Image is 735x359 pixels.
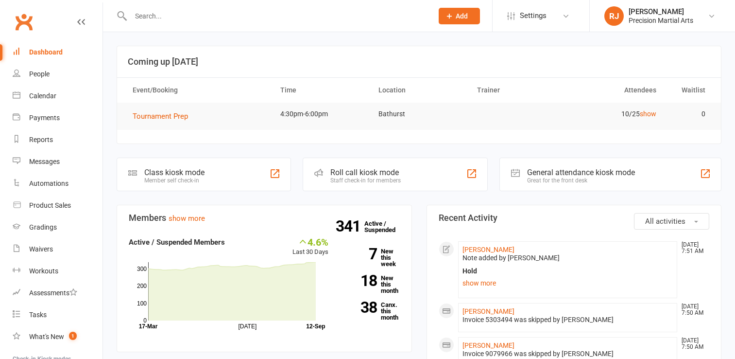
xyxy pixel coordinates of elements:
[29,92,56,100] div: Calendar
[456,12,468,20] span: Add
[13,282,103,304] a: Assessments
[144,177,205,184] div: Member self check-in
[128,57,710,67] h3: Coming up [DATE]
[468,78,567,103] th: Trainer
[343,302,400,321] a: 38Canx. this month
[370,78,468,103] th: Location
[677,338,709,350] time: [DATE] 7:50 AM
[677,304,709,316] time: [DATE] 7:50 AM
[128,9,426,23] input: Search...
[566,78,665,103] th: Attendees
[439,213,710,223] h3: Recent Activity
[29,179,68,187] div: Automations
[292,236,328,257] div: Last 30 Days
[677,242,709,254] time: [DATE] 7:51 AM
[336,219,364,233] strong: 341
[640,110,656,118] a: show
[169,214,205,223] a: show more
[645,217,685,226] span: All activities
[13,63,103,85] a: People
[566,103,665,126] td: 10/25
[272,78,370,103] th: Time
[29,70,50,78] div: People
[69,332,77,340] span: 1
[527,168,635,177] div: General attendance kiosk mode
[462,350,673,358] div: Invoice 9079966 was skipped by [PERSON_NAME]
[343,300,377,315] strong: 38
[29,245,53,253] div: Waivers
[629,16,693,25] div: Precision Martial Arts
[144,168,205,177] div: Class kiosk mode
[665,103,714,126] td: 0
[462,341,514,349] a: [PERSON_NAME]
[129,238,225,247] strong: Active / Suspended Members
[29,158,60,165] div: Messages
[292,236,328,247] div: 4.6%
[13,195,103,216] a: Product Sales
[29,136,53,144] div: Reports
[13,173,103,195] a: Automations
[13,107,103,129] a: Payments
[364,213,407,240] a: 341Active / Suspended
[629,7,693,16] div: [PERSON_NAME]
[462,254,673,262] div: Note added by [PERSON_NAME]
[29,114,60,122] div: Payments
[29,311,47,319] div: Tasks
[343,247,377,261] strong: 7
[29,48,63,56] div: Dashboard
[462,316,673,324] div: Invoice 5303494 was skipped by [PERSON_NAME]
[527,177,635,184] div: Great for the front desk
[462,246,514,253] a: [PERSON_NAME]
[462,307,514,315] a: [PERSON_NAME]
[462,267,673,275] div: Hold
[129,213,400,223] h3: Members
[343,248,400,267] a: 7New this week
[13,238,103,260] a: Waivers
[124,78,272,103] th: Event/Booking
[462,276,673,290] a: show more
[29,201,71,209] div: Product Sales
[370,103,468,126] td: Bathurst
[133,110,195,122] button: Tournament Prep
[520,5,547,27] span: Settings
[343,275,400,294] a: 18New this month
[13,85,103,107] a: Calendar
[634,213,709,230] button: All activities
[13,41,103,63] a: Dashboard
[665,78,714,103] th: Waitlist
[12,10,36,34] a: Clubworx
[272,103,370,126] td: 4:30pm-6:00pm
[13,216,103,238] a: Gradings
[29,267,58,275] div: Workouts
[604,6,624,26] div: RJ
[13,151,103,173] a: Messages
[13,260,103,282] a: Workouts
[29,289,77,297] div: Assessments
[343,273,377,288] strong: 18
[133,112,188,121] span: Tournament Prep
[13,304,103,326] a: Tasks
[330,168,401,177] div: Roll call kiosk mode
[13,326,103,348] a: What's New1
[29,333,64,341] div: What's New
[330,177,401,184] div: Staff check-in for members
[439,8,480,24] button: Add
[13,129,103,151] a: Reports
[29,223,57,231] div: Gradings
